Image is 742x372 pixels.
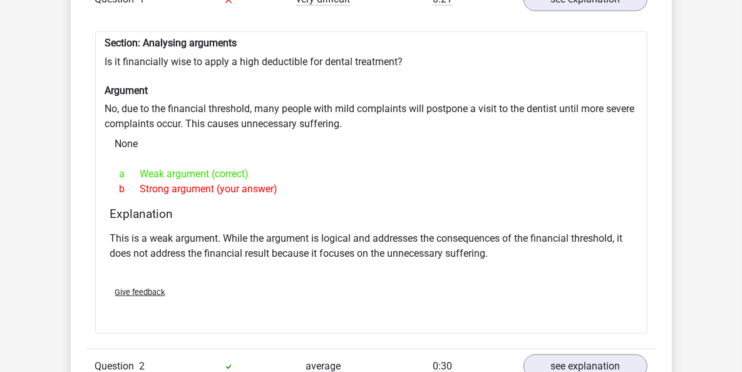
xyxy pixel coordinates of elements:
p: This is a weak argument. While the argument is logical and addresses the consequences of the fina... [110,231,632,261]
span: 2 [140,360,145,372]
h4: Explanation [110,207,632,221]
span: a [120,167,140,182]
div: Weak argument (correct) [110,167,632,182]
h6: Argument [105,85,637,96]
h6: Section: Analysing arguments [105,37,637,49]
div: Is it financially wise to apply a high deductible for dental treatment? No, due to the financial ... [95,31,647,334]
span: Give feedback [115,287,165,297]
div: None [105,132,637,157]
div: Strong argument (your answer) [110,182,632,197]
span: b [120,182,140,197]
